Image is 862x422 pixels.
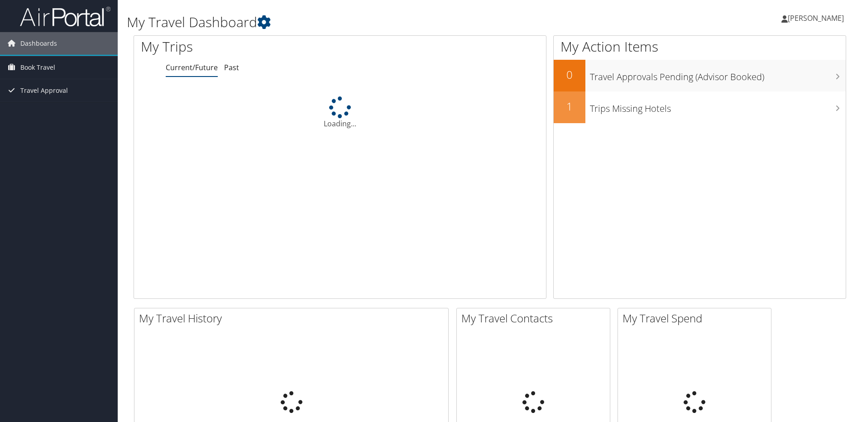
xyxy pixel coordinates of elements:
[623,311,771,326] h2: My Travel Spend
[554,99,585,114] h2: 1
[590,66,846,83] h3: Travel Approvals Pending (Advisor Booked)
[590,98,846,115] h3: Trips Missing Hotels
[554,67,585,82] h2: 0
[127,13,611,32] h1: My Travel Dashboard
[141,37,368,56] h1: My Trips
[224,62,239,72] a: Past
[554,60,846,91] a: 0Travel Approvals Pending (Advisor Booked)
[20,32,57,55] span: Dashboards
[166,62,218,72] a: Current/Future
[20,79,68,102] span: Travel Approval
[20,6,110,27] img: airportal-logo.png
[461,311,610,326] h2: My Travel Contacts
[554,91,846,123] a: 1Trips Missing Hotels
[20,56,55,79] span: Book Travel
[788,13,844,23] span: [PERSON_NAME]
[554,37,846,56] h1: My Action Items
[134,96,546,129] div: Loading...
[139,311,448,326] h2: My Travel History
[781,5,853,32] a: [PERSON_NAME]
